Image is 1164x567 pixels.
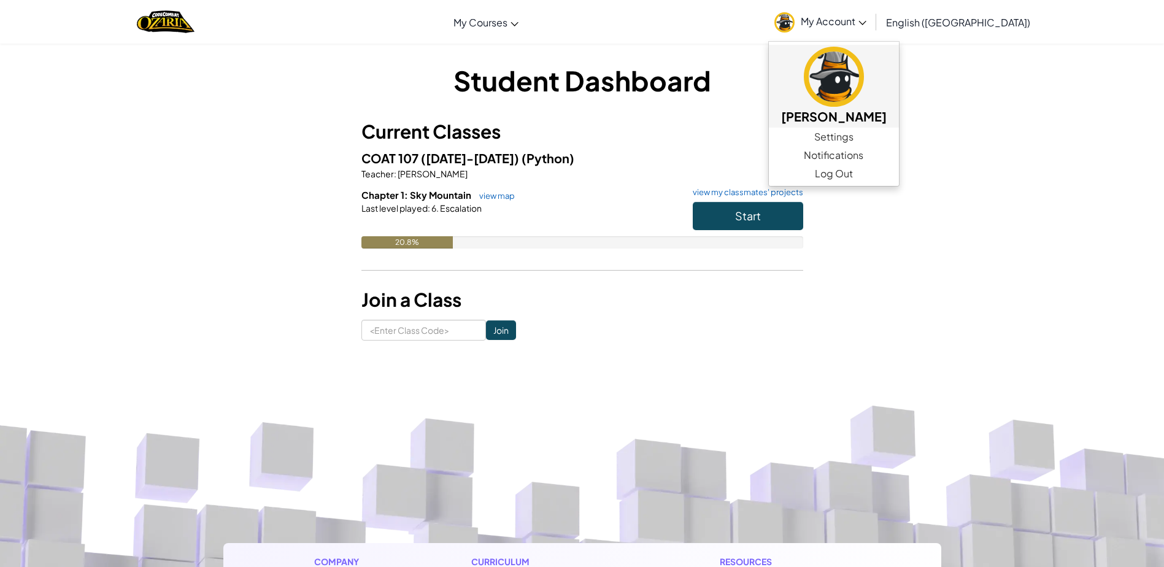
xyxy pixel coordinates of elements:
h3: Join a Class [361,286,803,314]
a: Settings [769,128,899,146]
img: avatar [774,12,795,33]
span: [PERSON_NAME] [396,168,468,179]
input: <Enter Class Code> [361,320,486,341]
span: My Account [801,15,866,28]
span: English ([GEOGRAPHIC_DATA]) [886,16,1030,29]
a: view map [473,191,515,201]
span: Escalation [439,202,482,214]
span: : [394,168,396,179]
input: Join [486,320,516,340]
div: 20.8% [361,236,453,249]
span: COAT 107 ([DATE]-[DATE]) [361,150,522,166]
span: (Python) [522,150,574,166]
a: Ozaria by CodeCombat logo [137,9,194,34]
span: Teacher [361,168,394,179]
span: Notifications [804,148,863,163]
a: view my classmates' projects [687,188,803,196]
a: Notifications [769,146,899,164]
a: [PERSON_NAME] [769,45,899,128]
span: : [428,202,430,214]
a: Log Out [769,164,899,183]
h1: Student Dashboard [361,61,803,99]
span: Chapter 1: Sky Mountain [361,189,473,201]
a: My Account [768,2,873,41]
img: avatar [804,47,864,107]
span: My Courses [453,16,507,29]
h3: Current Classes [361,118,803,145]
img: Home [137,9,194,34]
span: 6. [430,202,439,214]
span: Last level played [361,202,428,214]
a: English ([GEOGRAPHIC_DATA]) [880,6,1036,39]
h5: [PERSON_NAME] [781,107,887,126]
a: My Courses [447,6,525,39]
button: Start [693,202,803,230]
span: Start [735,209,761,223]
